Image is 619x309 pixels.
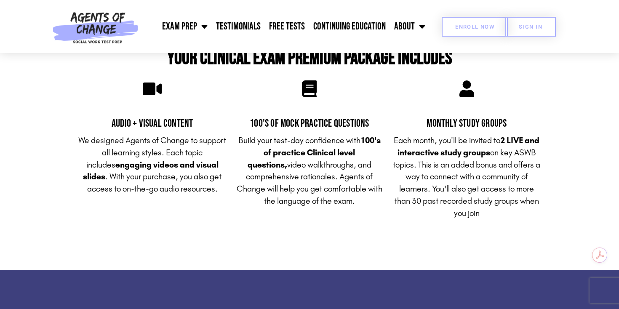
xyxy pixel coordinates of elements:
[74,49,545,68] h2: Your Clinical Exam Premium Package Includes
[142,16,430,37] nav: Menu
[390,16,430,37] a: About
[248,135,381,170] strong: 100's of practice Clinical level questions,
[519,24,542,29] span: SIGN IN
[250,117,369,130] span: 100's of Mock Practice Questions
[112,117,193,130] span: Audio + Visual Content
[398,135,540,157] strong: 2 LIVE and interactive study groups
[235,134,384,207] p: Build your test-day confidence with video walkthroughs, and comprehensive rationales. Agents of C...
[392,134,541,219] p: Each month, you'll be invited to on key ASWB topics. This is an added bonus and offers a way to c...
[78,134,227,195] p: We designed Agents of Change to support all learning styles. Each topic includes . With your purc...
[455,24,494,29] span: Enroll Now
[265,16,309,37] a: Free Tests
[442,17,508,37] a: Enroll Now
[427,117,507,130] span: Monthly Study Groups
[505,17,556,37] a: SIGN IN
[158,16,212,37] a: Exam Prep
[212,16,265,37] a: Testimonials
[309,16,390,37] a: Continuing Education
[83,160,219,182] strong: engaging videos and visual slides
